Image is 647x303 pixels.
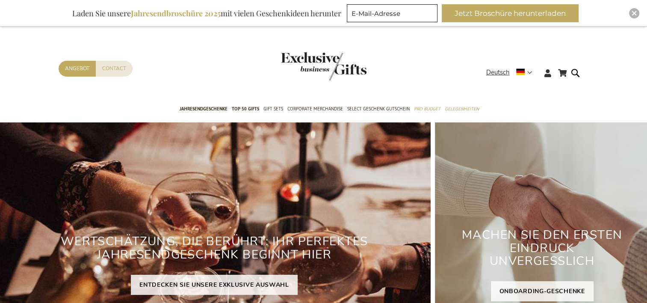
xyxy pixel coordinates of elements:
a: ONBOARDING-GESCHENKE [491,281,594,301]
a: store logo [281,52,324,80]
div: Close [629,8,639,18]
img: Exclusive Business gifts logo [281,52,366,80]
span: Jahresendgeschenke [180,104,227,113]
span: Gift Sets [263,104,283,113]
img: Close [632,11,637,16]
form: marketing offers and promotions [347,4,440,25]
div: Laden Sie unsere mit vielen Geschenkideen herunter [68,4,345,22]
span: Pro Budget [414,104,440,113]
div: Deutsch [486,68,538,77]
span: Corporate Merchandise [287,104,343,113]
input: E-Mail-Adresse [347,4,437,22]
a: ENTDECKEN SIE UNSERE EXKLUSIVE AUSWAHL [131,275,298,295]
b: Jahresendbroschüre 2025 [131,8,221,18]
a: Angebot [59,61,96,77]
button: Jetzt Broschüre herunterladen [442,4,579,22]
span: Deutsch [486,68,510,77]
span: Select Geschenk Gutschein [347,104,410,113]
a: Contact [96,61,133,77]
span: Gelegenheiten [445,104,479,113]
span: TOP 50 Gifts [232,104,259,113]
